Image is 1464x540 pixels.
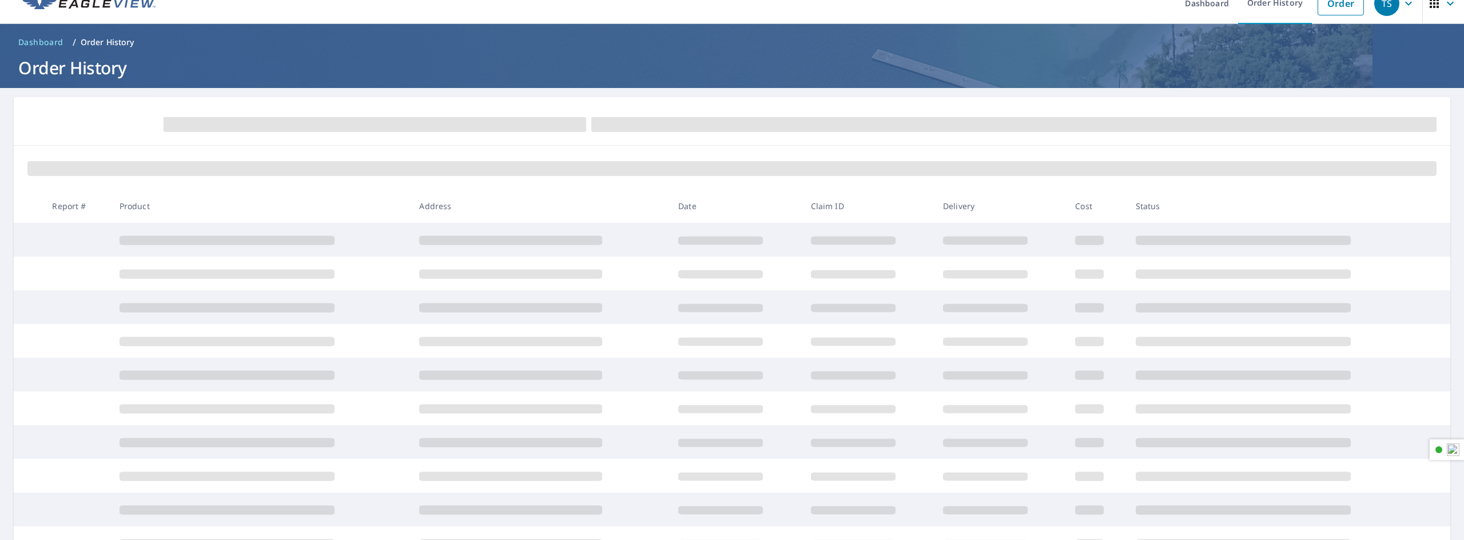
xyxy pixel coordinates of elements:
[43,189,110,223] th: Report #
[18,37,63,48] span: Dashboard
[14,33,68,51] a: Dashboard
[669,189,801,223] th: Date
[73,35,76,49] li: /
[934,189,1066,223] th: Delivery
[802,189,934,223] th: Claim ID
[410,189,669,223] th: Address
[1066,189,1126,223] th: Cost
[1127,189,1427,223] th: Status
[14,56,1450,79] h1: Order History
[81,37,134,48] p: Order History
[14,33,1450,51] nav: breadcrumb
[110,189,411,223] th: Product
